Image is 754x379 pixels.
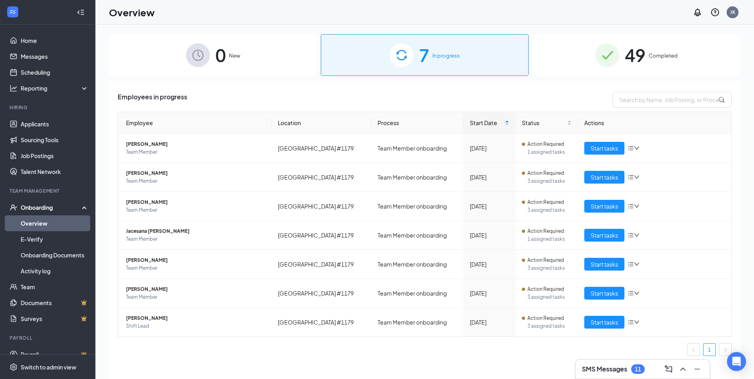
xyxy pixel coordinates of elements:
span: [PERSON_NAME] [126,256,265,264]
span: New [229,52,240,60]
svg: Settings [10,363,17,371]
td: Team Member onboarding [371,163,463,192]
span: down [634,145,640,151]
span: 1 assigned tasks [527,235,572,243]
a: Messages [21,48,89,64]
span: Action Required [527,314,564,322]
button: ComposeMessage [662,363,675,375]
td: [GEOGRAPHIC_DATA] #1179 [271,221,371,250]
span: bars [628,261,634,267]
a: Scheduling [21,64,89,80]
a: PayrollCrown [21,346,89,362]
div: [DATE] [470,318,509,327]
th: Actions [578,112,731,134]
li: Previous Page [687,343,700,356]
h1: Overview [109,6,155,19]
button: Start tasks [584,229,624,242]
span: 3 assigned tasks [527,322,572,330]
div: JK [730,9,735,15]
span: Completed [649,52,678,60]
span: bars [628,290,634,296]
a: Activity log [21,263,89,279]
a: Job Postings [21,148,89,164]
span: 7 [419,41,429,69]
span: 3 assigned tasks [527,206,572,214]
div: Hiring [10,104,87,111]
span: right [723,348,728,352]
span: Start Date [470,118,503,127]
a: Onboarding Documents [21,247,89,263]
span: Team Member [126,264,265,272]
span: 3 assigned tasks [527,264,572,272]
svg: QuestionInfo [710,8,720,17]
span: bars [628,319,634,325]
button: Start tasks [584,200,624,213]
button: left [687,343,700,356]
svg: Analysis [10,84,17,92]
li: Next Page [719,343,732,356]
div: Open Intercom Messenger [727,352,746,371]
th: Process [371,112,463,134]
span: 3 assigned tasks [527,293,572,301]
span: down [634,261,640,267]
div: Reporting [21,84,89,92]
button: right [719,343,732,356]
div: [DATE] [470,202,509,211]
span: down [634,174,640,180]
div: Team Management [10,188,87,194]
span: Team Member [126,293,265,301]
span: Start tasks [591,289,618,298]
svg: Notifications [693,8,702,17]
div: 11 [635,366,641,373]
span: Start tasks [591,231,618,240]
span: down [634,232,640,238]
td: [GEOGRAPHIC_DATA] #1179 [271,134,371,163]
span: Action Required [527,198,564,206]
span: 0 [215,41,226,69]
button: Start tasks [584,142,624,155]
span: Start tasks [591,260,618,269]
a: E-Verify [21,231,89,247]
input: Search by Name, Job Posting, or Process [613,92,732,108]
span: Status [522,118,566,127]
td: [GEOGRAPHIC_DATA] #1179 [271,163,371,192]
li: 1 [703,343,716,356]
span: Action Required [527,140,564,148]
div: Payroll [10,335,87,341]
a: Home [21,33,89,48]
svg: WorkstreamLogo [9,8,17,16]
td: [GEOGRAPHIC_DATA] #1179 [271,308,371,336]
span: 49 [625,41,645,69]
span: Action Required [527,169,564,177]
span: left [691,348,696,352]
div: Switch to admin view [21,363,76,371]
button: ChevronUp [676,363,689,375]
th: Status [516,112,578,134]
span: [PERSON_NAME] [126,169,265,177]
h3: SMS Messages [582,365,627,373]
a: 1 [704,344,715,356]
span: [PERSON_NAME] [126,198,265,206]
span: Start tasks [591,318,618,327]
div: Onboarding [21,203,82,211]
span: Team Member [126,177,265,185]
span: 3 assigned tasks [527,177,572,185]
svg: Collapse [77,8,85,16]
td: Team Member onboarding [371,192,463,221]
a: DocumentsCrown [21,295,89,311]
div: [DATE] [470,289,509,298]
a: Talent Network [21,164,89,180]
a: Applicants [21,116,89,132]
td: Team Member onboarding [371,308,463,336]
span: down [634,290,640,296]
a: Overview [21,215,89,231]
svg: ChevronUp [678,364,688,374]
td: Team Member onboarding [371,279,463,308]
span: Jacesana [PERSON_NAME] [126,227,265,235]
span: Action Required [527,256,564,264]
td: Team Member onboarding [371,134,463,163]
span: Start tasks [591,144,618,153]
span: bars [628,232,634,238]
span: 1 assigned tasks [527,148,572,156]
span: down [634,203,640,209]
